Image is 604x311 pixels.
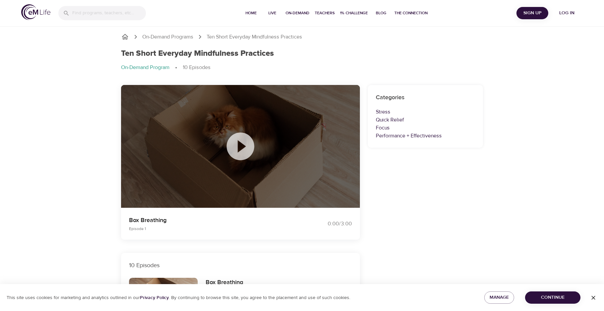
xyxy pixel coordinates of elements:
[264,10,280,17] span: Live
[376,124,475,132] p: Focus
[394,10,428,17] span: The Connection
[286,10,309,17] span: On-Demand
[519,9,546,17] span: Sign Up
[121,33,483,41] nav: breadcrumb
[516,7,548,19] button: Sign Up
[129,261,352,270] p: 10 Episodes
[21,4,50,20] img: logo
[376,93,475,103] h6: Categories
[243,10,259,17] span: Home
[376,108,475,116] p: Stress
[551,7,583,19] button: Log in
[183,64,211,71] p: 10 Episodes
[129,216,294,225] p: Box Breathing
[206,278,244,287] h6: Box Breathing
[207,33,302,41] p: Ten Short Everyday Mindfulness Practices
[340,10,368,17] span: 1% Challenge
[525,291,580,304] button: Continue
[140,295,169,301] a: Privacy Policy
[376,116,475,124] p: Quick Relief
[121,64,169,71] p: On-Demand Program
[121,64,483,72] nav: breadcrumb
[530,293,575,302] span: Continue
[129,226,294,232] p: Episode 1
[302,220,352,228] div: 0:00 / 3:00
[490,293,509,302] span: Manage
[484,291,514,304] button: Manage
[376,132,475,140] p: Performance + Effectiveness
[315,10,335,17] span: Teachers
[121,49,274,58] h1: Ten Short Everyday Mindfulness Practices
[373,10,389,17] span: Blog
[142,33,193,41] a: On-Demand Programs
[554,9,580,17] span: Log in
[72,6,146,20] input: Find programs, teachers, etc...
